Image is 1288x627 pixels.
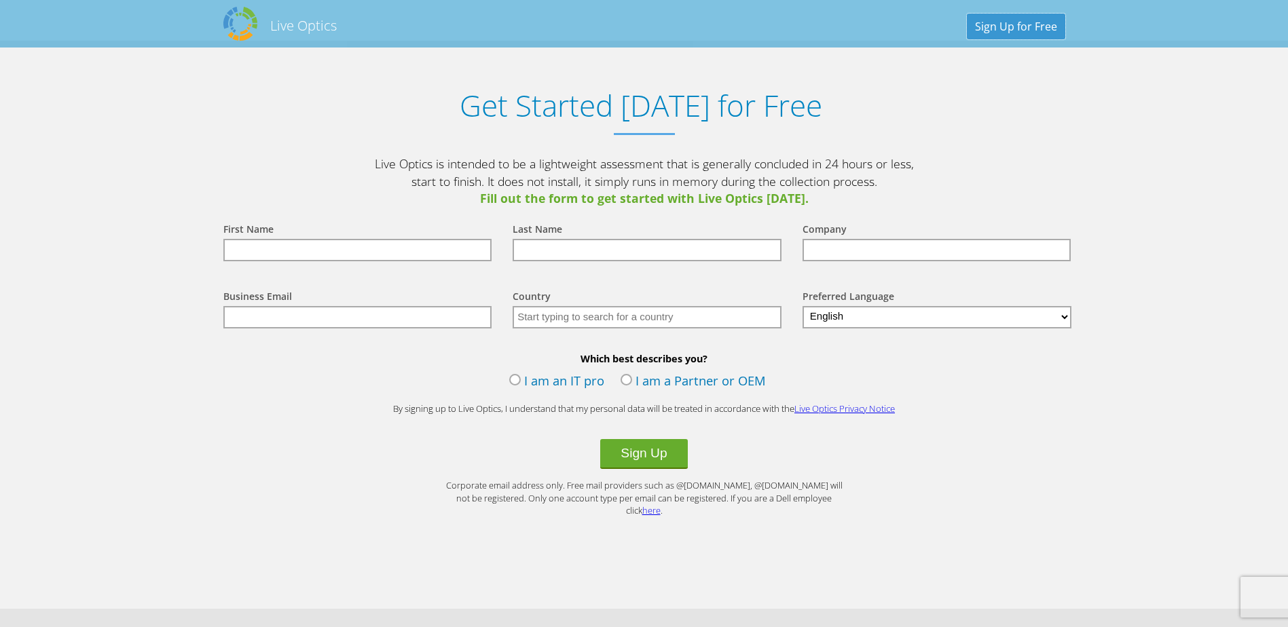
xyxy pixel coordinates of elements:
[513,306,781,328] input: Start typing to search for a country
[621,372,766,392] label: I am a Partner or OEM
[967,14,1065,39] a: Sign Up for Free
[373,155,916,208] p: Live Optics is intended to be a lightweight assessment that is generally concluded in 24 hours or...
[642,504,661,516] a: here
[513,223,562,239] label: Last Name
[373,190,916,208] span: Fill out the form to get started with Live Optics [DATE].
[210,88,1072,123] h1: Get Started [DATE] for Free
[600,439,687,469] button: Sign Up
[223,7,257,41] img: Dell Dpack
[803,290,894,306] label: Preferred Language
[270,16,337,35] h2: Live Optics
[373,402,916,415] p: By signing up to Live Optics, I understand that my personal data will be treated in accordance wi...
[210,352,1079,365] b: Which best describes you?
[803,223,847,239] label: Company
[223,290,292,306] label: Business Email
[223,223,274,239] label: First Name
[509,372,604,392] label: I am an IT pro
[441,479,848,517] p: Corporate email address only. Free mail providers such as @[DOMAIN_NAME], @[DOMAIN_NAME] will not...
[513,290,551,306] label: Country
[794,402,895,415] a: Live Optics Privacy Notice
